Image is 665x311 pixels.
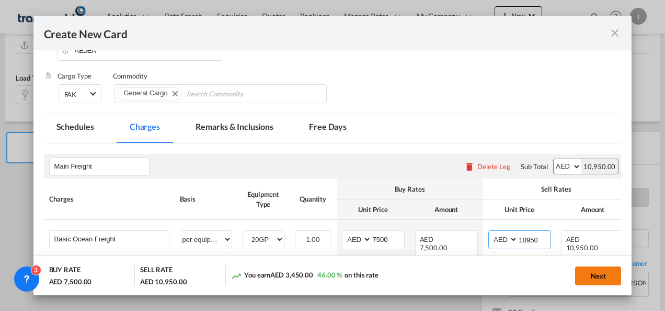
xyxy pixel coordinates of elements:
th: Amount [410,199,483,220]
button: Remove General Cargo [166,88,181,98]
label: Cargo Type [58,72,91,80]
div: Equipment Type [243,190,284,208]
input: Enter Port of Discharge [63,42,222,58]
th: Amount [556,199,629,220]
md-input-container: Basic Ocean Freight [50,231,169,247]
div: General Cargo. Press delete to remove this chip. [124,88,170,98]
div: Delete Leg [477,162,510,171]
md-icon: icon-delete [464,161,475,172]
th: Unit Price [337,199,410,220]
md-tab-item: Remarks & Inclusions [183,114,286,143]
div: Create New Card [44,26,609,39]
md-tab-item: Charges [117,114,173,143]
md-icon: icon-close fg-AAA8AD m-0 pointer [609,27,621,39]
button: Delete Leg [464,162,510,171]
div: AED 7,500.00 [49,277,92,286]
span: General Cargo [124,89,168,97]
md-select: Select Cargo type: FAK [59,84,101,103]
div: 10,950.00 [581,159,618,174]
button: Next [575,266,621,285]
div: Basis [180,194,232,204]
md-dialog: Create New Card ... [33,16,632,296]
span: AED 3,450.00 [270,271,313,279]
div: Sell Rates [488,184,624,194]
span: AED [566,235,591,243]
input: 7500 [372,231,404,247]
input: Charge Name [54,231,169,247]
span: 7,500.00 [420,243,448,252]
span: 10,950.00 [566,243,598,252]
div: SELL RATE [140,265,173,277]
label: Commodity [113,72,147,80]
th: Unit Price [483,199,556,220]
input: Chips input. [187,86,282,103]
div: AED 10,950.00 [140,277,187,286]
span: AED [420,235,444,243]
div: Quantity [295,194,331,204]
md-pagination-wrapper: Use the left and right arrow keys to navigate between tabs [44,114,370,143]
div: Buy Rates [342,184,478,194]
div: Sub Total [521,162,548,171]
img: cargo.png [44,71,52,80]
div: Charges [49,194,169,204]
div: BUY RATE [49,265,81,277]
md-chips-wrap: Chips container. Use arrow keys to select chips. [114,84,327,103]
span: 46.00 % [317,271,342,279]
div: You earn on this rate [231,270,379,281]
input: Leg Name [54,159,149,174]
span: 1.00 [306,235,320,243]
div: FAK [64,90,77,98]
md-tab-item: Schedules [44,114,107,143]
md-icon: icon-trending-up [231,271,242,281]
md-tab-item: Free Days [296,114,359,143]
input: 10950 [518,231,551,247]
select: per equipment [180,231,232,248]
